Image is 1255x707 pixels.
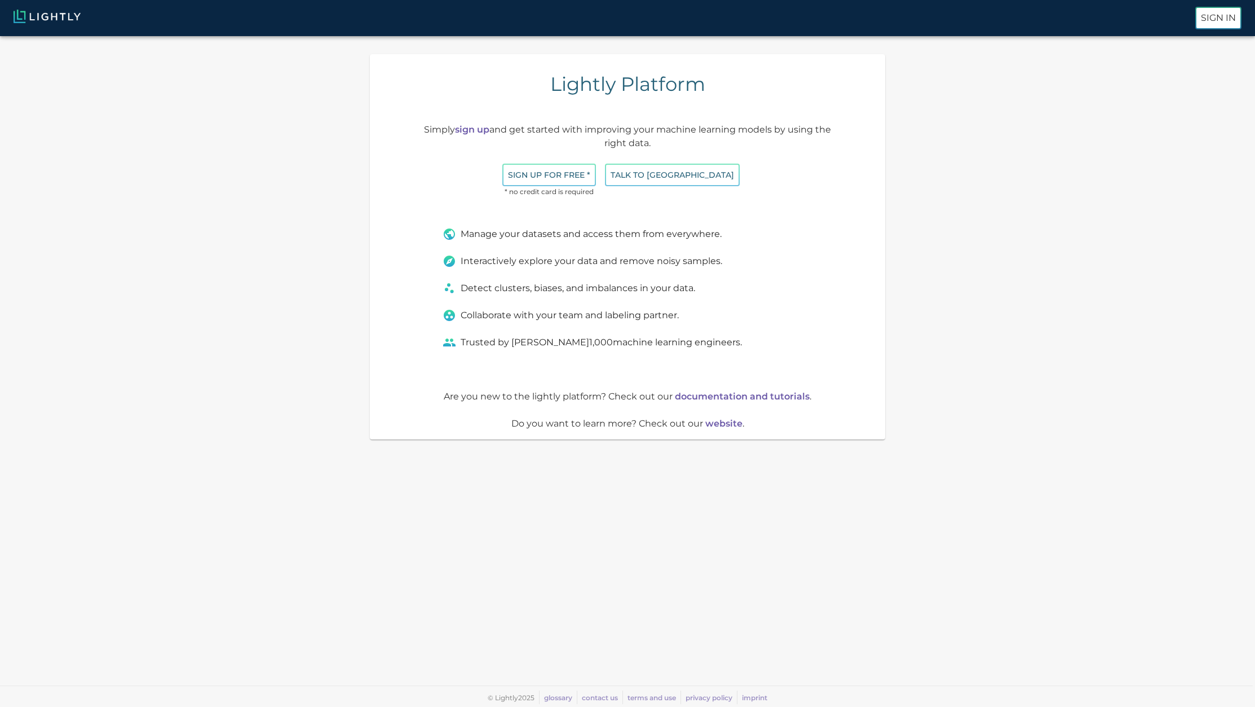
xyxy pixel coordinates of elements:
a: documentation and tutorials [675,391,810,402]
p: Sign In [1201,11,1236,25]
a: imprint [742,693,767,702]
div: Trusted by [PERSON_NAME] 1,000 machine learning engineers. [443,336,812,349]
button: Sign In [1195,7,1241,29]
div: Collaborate with your team and labeling partner. [443,309,812,322]
p: Do you want to learn more? Check out our . [421,417,833,431]
a: terms and use [627,693,676,702]
span: * no credit card is required [502,186,596,197]
a: Sign up for free * [502,169,596,180]
span: © Lightly 2025 [488,693,534,702]
img: Lightly [14,10,81,23]
a: privacy policy [686,693,732,702]
h4: Lightly Platform [550,72,705,96]
div: Interactively explore your data and remove noisy samples. [443,254,812,268]
p: Are you new to the lightly platform? Check out our . [421,390,833,403]
button: Sign up for free * [502,164,596,187]
a: glossary [544,693,572,702]
button: Talk to [GEOGRAPHIC_DATA] [605,164,740,187]
a: sign up [455,124,489,135]
p: Simply and get started with improving your machine learning models by using the right data. [421,123,833,150]
a: website [705,418,743,429]
a: contact us [582,693,618,702]
div: Manage your datasets and access them from everywhere. [443,227,812,241]
a: Talk to [GEOGRAPHIC_DATA] [605,169,740,180]
div: Detect clusters, biases, and imbalances in your data. [443,282,812,295]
